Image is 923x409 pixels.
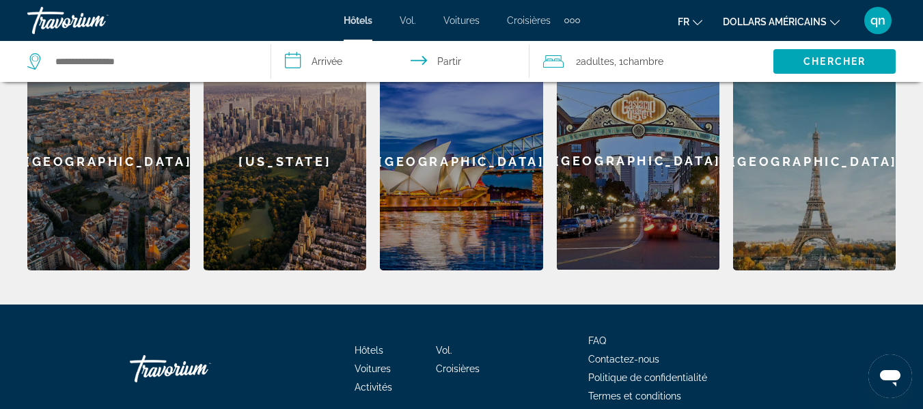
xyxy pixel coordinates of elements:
[54,51,250,72] input: Rechercher une destination hôtelière
[204,52,366,270] a: New York[US_STATE]
[507,15,551,26] a: Croisières
[436,345,452,356] a: Vol.
[529,41,773,82] button: Voyageurs : 2 adultes, 0 enfants
[557,52,719,270] div: [GEOGRAPHIC_DATA]
[436,363,480,374] a: Croisières
[870,13,885,27] font: qn
[355,345,383,356] a: Hôtels
[581,56,614,67] font: adultes
[27,3,164,38] a: Travorium
[271,41,529,82] button: Sélectionnez la date d'arrivée et de départ
[576,56,581,67] font: 2
[723,12,840,31] button: Changer de devise
[678,12,702,31] button: Changer de langue
[733,52,896,270] div: [GEOGRAPHIC_DATA]
[355,382,392,393] a: Activités
[803,56,866,67] font: Chercher
[723,16,827,27] font: dollars américains
[400,15,416,26] a: Vol.
[355,363,391,374] a: Voitures
[588,372,707,383] a: Politique de confidentialité
[564,10,580,31] button: Éléments de navigation supplémentaires
[27,52,190,270] a: Barcelona[GEOGRAPHIC_DATA]
[588,335,606,346] a: FAQ
[860,6,896,35] button: Menu utilisateur
[588,391,681,401] a: Termes et conditions
[344,15,372,26] a: Hôtels
[588,354,659,365] a: Contactez-nous
[614,56,623,67] font: , 1
[773,49,896,74] button: Recherche
[380,52,542,270] a: Sydney[GEOGRAPHIC_DATA]
[130,348,266,389] a: Rentrer à la maison
[204,52,366,270] div: [US_STATE]
[868,354,912,398] iframe: Bouton de lancement de la fenêtre de messagerie
[557,52,719,270] a: San Diego[GEOGRAPHIC_DATA]
[27,52,190,270] div: [GEOGRAPHIC_DATA]
[380,52,542,270] div: [GEOGRAPHIC_DATA]
[623,56,663,67] font: Chambre
[733,52,896,270] a: Paris[GEOGRAPHIC_DATA]
[678,16,689,27] font: fr
[443,15,480,26] a: Voitures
